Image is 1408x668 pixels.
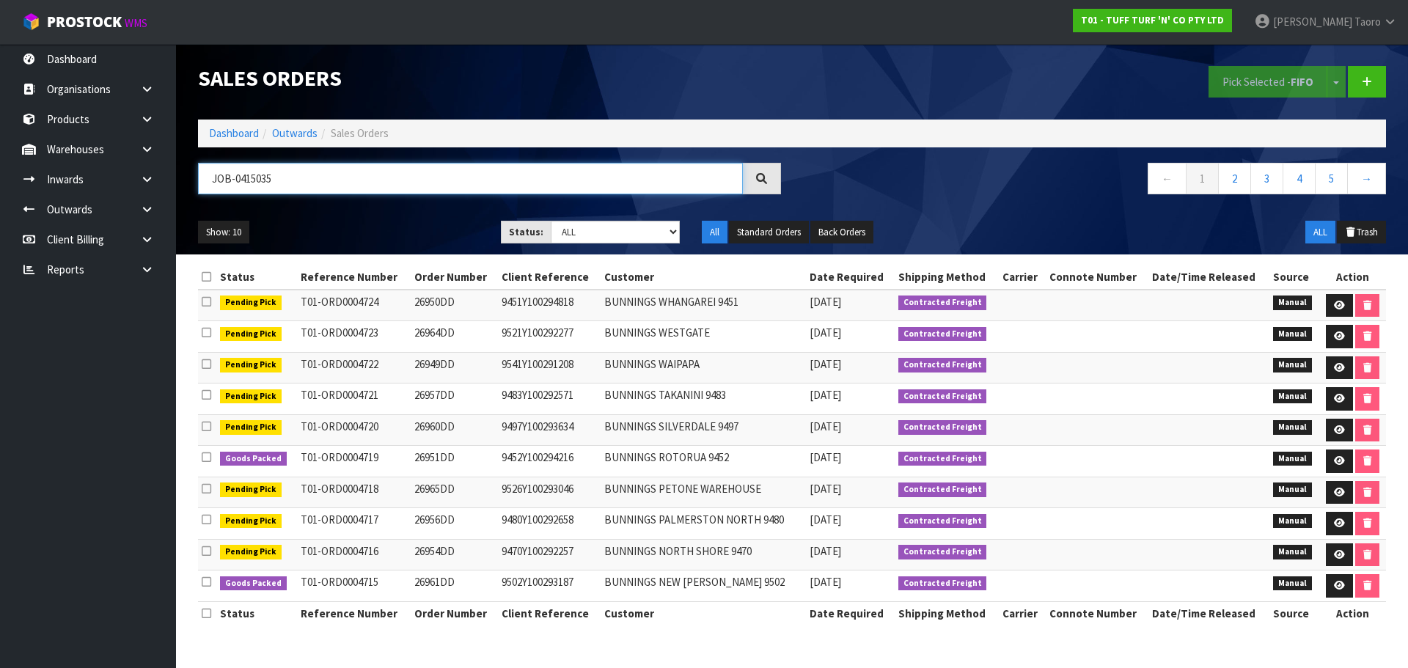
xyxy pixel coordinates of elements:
th: Carrier [999,601,1045,625]
td: BUNNINGS NEW [PERSON_NAME] 9502 [601,570,805,602]
span: [PERSON_NAME] [1273,15,1352,29]
button: Back Orders [810,221,873,244]
span: Contracted Freight [898,327,987,342]
span: Contracted Freight [898,452,987,466]
td: 9521Y100292277 [498,321,601,353]
td: BUNNINGS WESTGATE [601,321,805,353]
td: 26965DD [411,477,498,508]
span: Manual [1273,452,1312,466]
span: Pending Pick [220,420,282,435]
span: ProStock [47,12,122,32]
span: Pending Pick [220,545,282,559]
nav: Page navigation [803,163,1386,199]
td: T01-ORD0004722 [297,352,411,383]
a: Outwards [272,126,318,140]
th: Reference Number [297,601,411,625]
span: Manual [1273,327,1312,342]
td: T01-ORD0004724 [297,290,411,321]
th: Order Number [411,265,498,289]
a: 3 [1250,163,1283,194]
td: 26954DD [411,539,498,570]
td: 26956DD [411,508,498,540]
span: Sales Orders [331,126,389,140]
th: Status [216,265,297,289]
th: Source [1269,601,1319,625]
td: BUNNINGS PALMERSTON NORTH 9480 [601,508,805,540]
td: T01-ORD0004718 [297,477,411,508]
span: [DATE] [810,544,841,558]
th: Customer [601,265,805,289]
th: Date/Time Released [1148,601,1269,625]
span: Contracted Freight [898,576,987,591]
td: 26957DD [411,383,498,415]
span: Pending Pick [220,296,282,310]
th: Shipping Method [895,265,999,289]
a: ← [1148,163,1187,194]
span: Contracted Freight [898,420,987,435]
span: [DATE] [810,357,841,371]
td: 26960DD [411,414,498,446]
th: Carrier [999,265,1045,289]
td: 9541Y100291208 [498,352,601,383]
td: T01-ORD0004721 [297,383,411,415]
td: 9470Y100292257 [498,539,601,570]
td: 9502Y100293187 [498,570,601,602]
td: 26950DD [411,290,498,321]
input: Search sales orders [198,163,743,194]
span: Pending Pick [220,389,282,404]
th: Source [1269,265,1319,289]
th: Order Number [411,601,498,625]
button: ALL [1305,221,1335,244]
th: Action [1319,601,1386,625]
h1: Sales Orders [198,66,781,90]
button: Pick Selected -FIFO [1209,66,1327,98]
span: Manual [1273,296,1312,310]
span: Manual [1273,420,1312,435]
td: BUNNINGS WAIPAPA [601,352,805,383]
span: [DATE] [810,295,841,309]
span: Taoro [1354,15,1381,29]
span: [DATE] [810,388,841,402]
button: Show: 10 [198,221,249,244]
th: Shipping Method [895,601,999,625]
th: Date Required [806,265,895,289]
td: 26964DD [411,321,498,353]
td: T01-ORD0004715 [297,570,411,602]
td: 26961DD [411,570,498,602]
a: 4 [1283,163,1316,194]
td: BUNNINGS TAKANINI 9483 [601,383,805,415]
a: 2 [1218,163,1251,194]
span: Goods Packed [220,576,287,591]
span: Goods Packed [220,452,287,466]
span: [DATE] [810,513,841,526]
span: Contracted Freight [898,545,987,559]
span: Pending Pick [220,482,282,497]
span: Pending Pick [220,358,282,372]
td: BUNNINGS SILVERDALE 9497 [601,414,805,446]
th: Connote Number [1046,265,1149,289]
strong: T01 - TUFF TURF 'N' CO PTY LTD [1081,14,1224,26]
th: Reference Number [297,265,411,289]
td: 9483Y100292571 [498,383,601,415]
td: T01-ORD0004716 [297,539,411,570]
strong: Status: [509,226,543,238]
th: Connote Number [1046,601,1149,625]
span: Contracted Freight [898,358,987,372]
td: BUNNINGS NORTH SHORE 9470 [601,539,805,570]
button: Standard Orders [729,221,809,244]
span: Manual [1273,514,1312,529]
td: 26949DD [411,352,498,383]
span: [DATE] [810,482,841,496]
button: Trash [1337,221,1386,244]
button: All [702,221,727,244]
th: Status [216,601,297,625]
td: 9526Y100293046 [498,477,601,508]
th: Date Required [806,601,895,625]
span: Manual [1273,576,1312,591]
span: Manual [1273,545,1312,559]
td: 9451Y100294818 [498,290,601,321]
span: [DATE] [810,326,841,339]
span: Contracted Freight [898,482,987,497]
span: [DATE] [810,575,841,589]
td: BUNNINGS WHANGAREI 9451 [601,290,805,321]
